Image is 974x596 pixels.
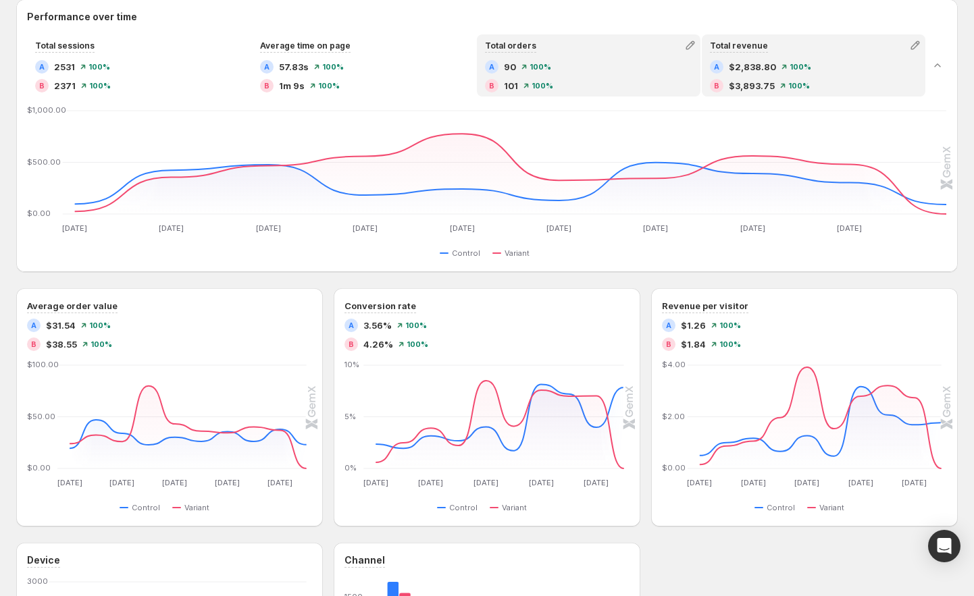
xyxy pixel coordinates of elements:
span: 3.56% [363,319,392,332]
h3: Revenue per visitor [662,299,748,313]
span: 2531 [54,60,75,74]
span: 100 % [790,63,811,71]
text: [DATE] [848,478,873,487]
text: 5% [344,412,356,421]
h2: A [264,63,270,71]
text: [DATE] [418,478,443,487]
h2: B [39,82,45,90]
span: Variant [502,502,527,513]
text: $500.00 [27,157,61,167]
text: $100.00 [27,360,59,369]
span: 101 [504,79,518,92]
h2: A [666,321,671,329]
h2: A [31,321,36,329]
span: 2371 [54,79,76,92]
text: 3000 [27,576,48,586]
text: [DATE] [741,478,766,487]
h2: A [39,63,45,71]
text: [DATE] [215,478,240,487]
text: [DATE] [902,478,927,487]
span: Variant [819,502,844,513]
span: Total revenue [710,40,768,51]
h2: B [31,340,36,348]
text: [DATE] [837,223,862,233]
span: 100 % [719,321,741,329]
span: $31.54 [46,319,76,332]
span: Control [132,502,160,513]
text: [DATE] [740,223,765,233]
button: Variant [490,499,532,516]
text: [DATE] [57,478,82,487]
button: Control [120,499,165,516]
span: $38.55 [46,337,77,351]
span: 100 % [88,63,110,71]
button: Control [440,245,486,261]
text: [DATE] [109,478,134,487]
h2: B [489,82,494,90]
text: [DATE] [794,478,819,487]
span: Total sessions [35,40,95,51]
span: 1m 9s [279,79,305,92]
text: 0% [344,463,357,472]
text: [DATE] [162,478,187,487]
h2: Performance over time [27,10,947,24]
text: [DATE] [159,223,184,233]
span: Control [452,248,480,259]
span: Control [449,502,478,513]
h2: B [349,340,354,348]
span: Variant [184,502,209,513]
text: [DATE] [267,478,292,487]
h3: Average order value [27,299,118,313]
span: 100 % [318,82,340,90]
span: 100 % [91,340,112,348]
span: $3,893.75 [729,79,775,92]
h2: A [714,63,719,71]
span: 100 % [322,63,344,71]
span: $2,838.80 [729,60,776,74]
text: $50.00 [27,412,55,421]
span: $1.26 [681,319,706,332]
button: Variant [807,499,850,516]
text: 10% [344,360,359,369]
span: Total orders [485,40,536,51]
text: $2.00 [662,412,685,421]
span: 100 % [719,340,741,348]
h2: B [714,82,719,90]
h2: B [264,82,270,90]
span: 100 % [89,82,111,90]
span: 4.26% [363,337,393,351]
text: [DATE] [687,478,712,487]
text: [DATE] [529,478,554,487]
text: [DATE] [584,478,609,487]
text: $0.00 [27,209,51,218]
span: 100 % [407,340,428,348]
text: [DATE] [450,223,475,233]
button: Collapse chart [928,56,947,75]
span: Average time on page [260,40,351,51]
text: [DATE] [256,223,281,233]
h3: Channel [344,553,385,567]
text: $0.00 [662,463,686,472]
button: Control [754,499,800,516]
text: [DATE] [62,223,87,233]
button: Variant [492,245,535,261]
span: 100 % [530,63,551,71]
text: [DATE] [546,223,571,233]
text: [DATE] [643,223,668,233]
text: [DATE] [353,223,378,233]
span: Control [767,502,795,513]
h2: A [349,321,354,329]
button: Control [437,499,483,516]
text: $0.00 [27,463,51,472]
span: 100 % [405,321,427,329]
span: 100 % [532,82,553,90]
span: 90 [504,60,516,74]
h3: Device [27,553,60,567]
text: $1,000.00 [27,105,66,115]
span: $1.84 [681,337,706,351]
text: $4.00 [662,360,686,369]
span: 57.83s [279,60,309,74]
span: 100 % [89,321,111,329]
button: Variant [172,499,215,516]
h2: A [489,63,494,71]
